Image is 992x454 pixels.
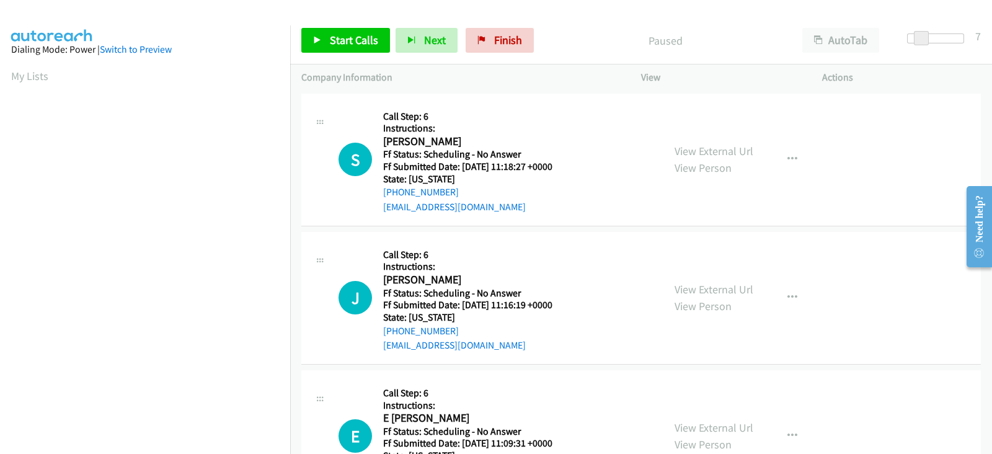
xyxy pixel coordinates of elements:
[339,143,372,176] h1: S
[339,281,372,314] h1: J
[494,33,522,47] span: Finish
[675,437,732,452] a: View Person
[383,122,568,135] h5: Instructions:
[675,282,753,296] a: View External Url
[383,186,459,198] a: [PHONE_NUMBER]
[383,387,594,399] h5: Call Step: 6
[675,144,753,158] a: View External Url
[383,325,459,337] a: [PHONE_NUMBER]
[383,311,568,324] h5: State: [US_STATE]
[100,43,172,55] a: Switch to Preview
[383,148,568,161] h5: Ff Status: Scheduling - No Answer
[383,437,594,450] h5: Ff Submitted Date: [DATE] 11:09:31 +0000
[802,28,879,53] button: AutoTab
[383,161,568,173] h5: Ff Submitted Date: [DATE] 11:18:27 +0000
[383,201,526,213] a: [EMAIL_ADDRESS][DOMAIN_NAME]
[11,69,48,83] a: My Lists
[383,425,594,438] h5: Ff Status: Scheduling - No Answer
[822,70,981,85] p: Actions
[383,173,568,185] h5: State: [US_STATE]
[383,260,568,273] h5: Instructions:
[383,399,594,412] h5: Instructions:
[339,419,372,453] div: The call is yet to be attempted
[339,419,372,453] h1: E
[383,339,526,351] a: [EMAIL_ADDRESS][DOMAIN_NAME]
[975,28,981,45] div: 7
[551,32,780,49] p: Paused
[11,42,279,57] div: Dialing Mode: Power |
[383,273,568,287] h2: [PERSON_NAME]
[466,28,534,53] a: Finish
[424,33,446,47] span: Next
[675,161,732,175] a: View Person
[330,33,378,47] span: Start Calls
[383,299,568,311] h5: Ff Submitted Date: [DATE] 11:16:19 +0000
[383,287,568,300] h5: Ff Status: Scheduling - No Answer
[396,28,458,53] button: Next
[339,281,372,314] div: The call is yet to be attempted
[383,411,568,425] h2: E [PERSON_NAME]
[383,110,568,123] h5: Call Step: 6
[956,177,992,276] iframe: Resource Center
[641,70,800,85] p: View
[383,249,568,261] h5: Call Step: 6
[383,135,568,149] h2: [PERSON_NAME]
[675,421,753,435] a: View External Url
[301,70,619,85] p: Company Information
[301,28,390,53] a: Start Calls
[339,143,372,176] div: The call is yet to be attempted
[675,299,732,313] a: View Person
